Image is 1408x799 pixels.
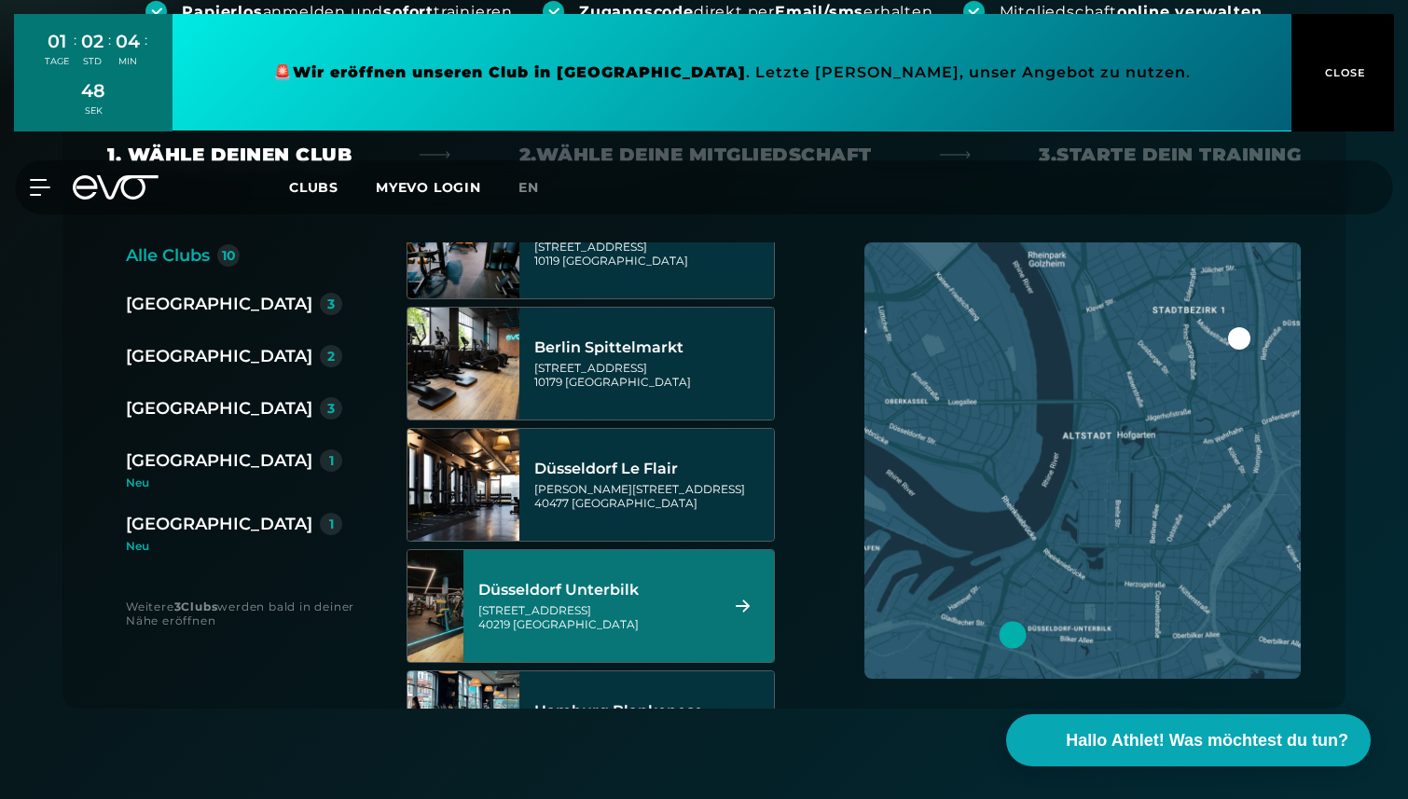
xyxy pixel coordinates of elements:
img: map [864,242,1301,679]
div: [GEOGRAPHIC_DATA] [126,511,312,537]
div: [GEOGRAPHIC_DATA] [126,343,312,369]
div: [PERSON_NAME][STREET_ADDRESS] 40477 [GEOGRAPHIC_DATA] [534,482,768,510]
div: 2 [327,350,335,363]
span: Hallo Athlet! Was möchtest du tun? [1066,728,1348,753]
div: Neu [126,541,342,552]
a: MYEVO LOGIN [376,179,481,196]
div: 04 [116,28,140,55]
div: [STREET_ADDRESS] 40219 [GEOGRAPHIC_DATA] [478,603,712,631]
strong: 3 [174,599,182,613]
span: en [518,179,539,196]
div: Neu [126,477,357,489]
div: 02 [81,28,104,55]
div: [GEOGRAPHIC_DATA] [126,291,312,317]
a: Clubs [289,178,376,196]
div: SEK [81,104,105,117]
strong: Clubs [181,599,217,613]
a: en [518,177,561,199]
div: Alle Clubs [126,242,210,269]
div: : [108,30,111,79]
div: Weitere werden bald in deiner Nähe eröffnen [126,599,369,627]
div: Hamburg Blankenese [534,702,768,721]
img: Hamburg Blankenese [407,671,519,783]
img: Düsseldorf Le Flair [407,429,519,541]
div: TAGE [45,55,69,68]
div: [GEOGRAPHIC_DATA] [126,395,312,421]
div: STD [81,55,104,68]
div: [GEOGRAPHIC_DATA] [126,448,312,474]
button: Hallo Athlet! Was möchtest du tun? [1006,714,1371,766]
span: CLOSE [1320,64,1366,81]
div: 01 [45,28,69,55]
div: Berlin Spittelmarkt [534,338,768,357]
div: : [74,30,76,79]
span: Clubs [289,179,338,196]
button: CLOSE [1291,14,1394,131]
div: 1 [329,517,334,530]
div: Düsseldorf Le Flair [534,460,768,478]
img: Berlin Rosenthaler Platz [407,186,519,298]
div: Düsseldorf Unterbilk [478,581,712,599]
img: Düsseldorf Unterbilk [380,550,491,662]
div: 3 [327,297,335,310]
img: Berlin Spittelmarkt [407,308,519,420]
div: 3 [327,402,335,415]
div: MIN [116,55,140,68]
div: 1 [329,454,334,467]
div: [STREET_ADDRESS] 10119 [GEOGRAPHIC_DATA] [534,240,768,268]
div: 48 [81,77,105,104]
div: : [145,30,147,79]
div: 10 [222,249,236,262]
div: [STREET_ADDRESS] 10179 [GEOGRAPHIC_DATA] [534,361,768,389]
